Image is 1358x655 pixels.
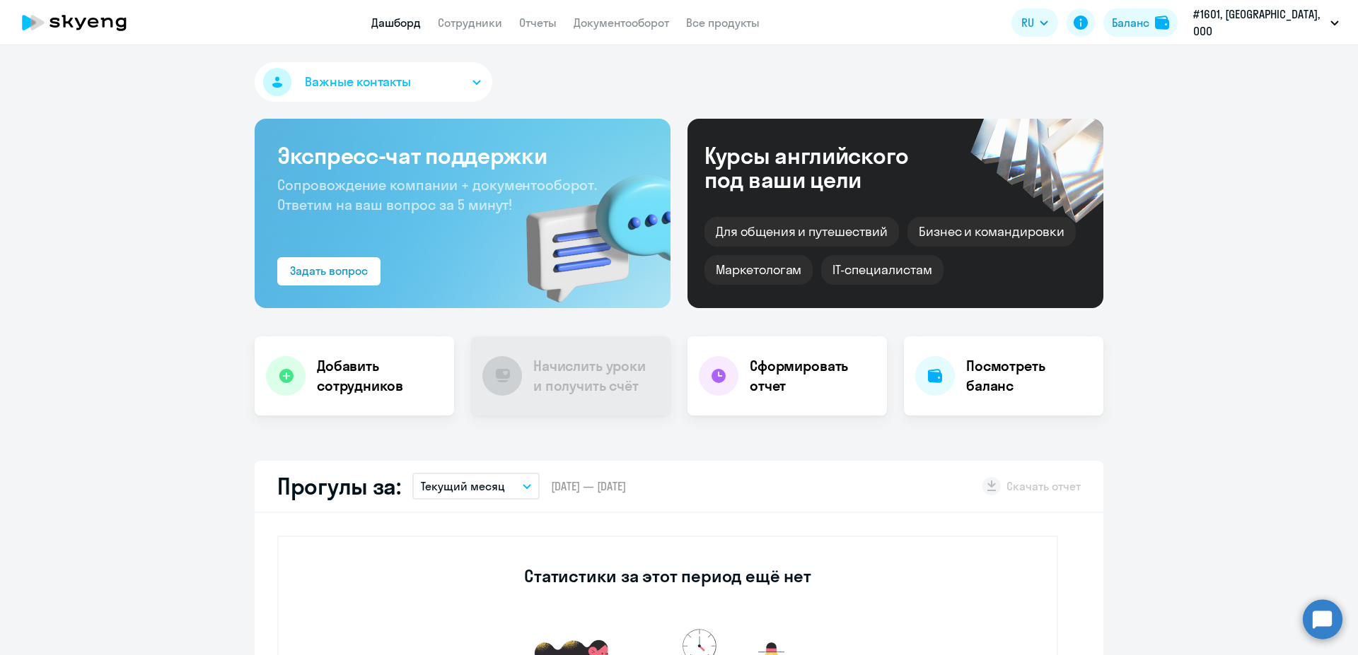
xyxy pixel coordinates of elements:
div: Курсы английского под ваши цели [704,143,946,191]
span: Важные контакты [305,73,411,91]
div: Маркетологам [704,255,813,285]
img: bg-img [506,149,671,308]
a: Дашборд [371,16,421,30]
h4: Посмотреть баланс [966,356,1092,396]
h4: Начислить уроки и получить счёт [533,356,656,396]
span: RU [1021,14,1034,31]
span: Сопровождение компании + документооборот. Ответим на ваш вопрос за 5 минут! [277,176,597,213]
span: [DATE] — [DATE] [551,478,626,494]
button: RU [1011,8,1058,37]
div: Задать вопрос [290,262,368,279]
button: Задать вопрос [277,257,381,285]
img: balance [1155,16,1169,30]
h4: Добавить сотрудников [317,356,443,396]
h3: Экспресс-чат поддержки [277,141,648,170]
button: Балансbalance [1103,8,1178,37]
h3: Статистики за этот период ещё нет [524,565,811,587]
h2: Прогулы за: [277,472,401,500]
button: Текущий месяц [412,473,540,500]
p: #1601, [GEOGRAPHIC_DATA], ООО [1193,6,1325,40]
div: Бизнес и командировки [907,217,1076,247]
div: Для общения и путешествий [704,217,899,247]
div: Баланс [1112,14,1149,31]
a: Отчеты [519,16,557,30]
p: Текущий месяц [421,478,505,495]
a: Документооборот [574,16,669,30]
a: Сотрудники [438,16,502,30]
a: Все продукты [686,16,760,30]
div: IT-специалистам [821,255,943,285]
button: Важные контакты [255,62,492,102]
button: #1601, [GEOGRAPHIC_DATA], ООО [1186,6,1346,40]
h4: Сформировать отчет [750,356,876,396]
